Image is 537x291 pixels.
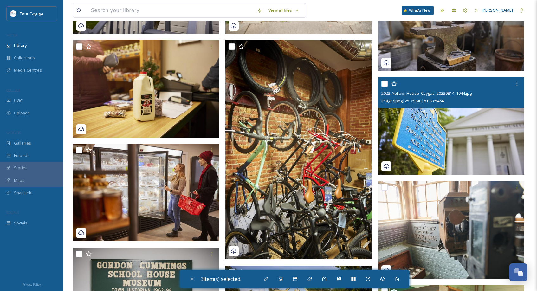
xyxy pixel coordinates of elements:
a: [PERSON_NAME] [471,4,516,16]
span: Tour Cayuga [20,11,43,16]
input: Search your library [88,3,254,17]
span: 2023_Yellow_House_Caygua_20230814_1044.jpg [381,90,472,96]
span: Library [14,42,27,48]
span: 3 item(s) selected. [201,275,241,282]
span: Uploads [14,110,30,116]
span: Media Centres [14,67,42,73]
span: UGC [14,98,23,104]
span: Maps [14,178,24,184]
img: 2023_Yellow_House_Cayuga_20231207_0270.jpg [73,144,219,242]
img: 2023_Yellow_House_Cayuga_20231207_0461.jpg [73,40,219,138]
img: 2023_Yellow_House_Cayuga_20231208_1615.jpg [225,40,372,259]
span: Collections [14,55,35,61]
a: What's New [402,6,434,15]
img: 2022_FLRTC_Yellow_House_Cayuga_20220907_1357.jpg [378,181,524,279]
button: Open Chat [509,263,527,281]
span: SnapLink [14,190,31,196]
span: Socials [14,220,27,226]
span: image/jpeg | 25.75 MB | 8192 x 5464 [381,98,444,104]
span: Embeds [14,152,29,158]
span: Privacy Policy [23,282,41,287]
span: SOCIALS [6,210,19,215]
span: WIDGETS [6,130,21,135]
span: MEDIA [6,33,17,37]
a: Privacy Policy [23,280,41,288]
span: Galleries [14,140,31,146]
span: COLLECT [6,88,20,93]
span: Stories [14,165,28,171]
a: View all files [265,4,302,16]
span: [PERSON_NAME] [482,7,513,13]
img: download.jpeg [10,10,16,17]
img: 2023_Yellow_House_Caygua_20230814_1044.jpg [378,77,524,175]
